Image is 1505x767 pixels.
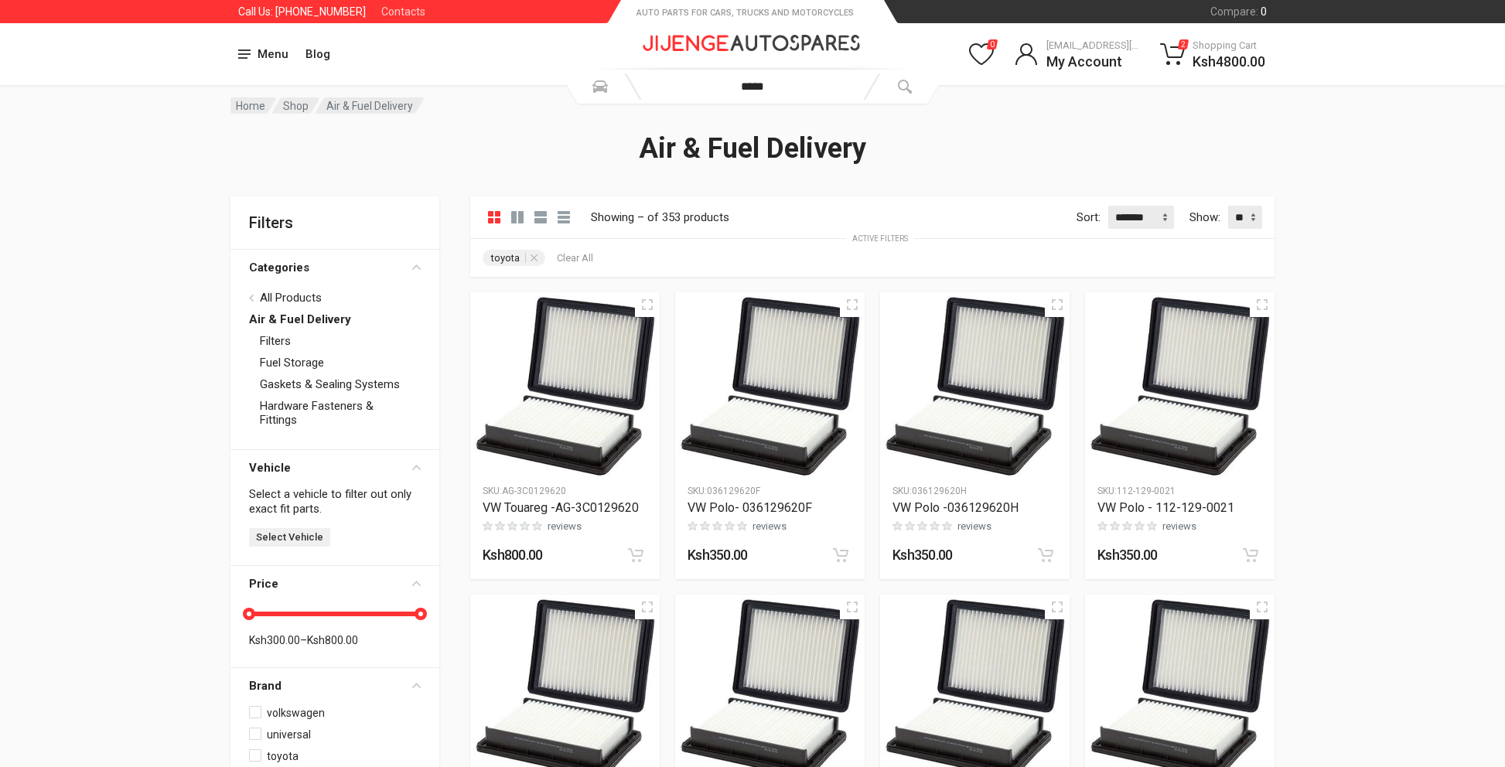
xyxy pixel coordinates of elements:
span: SKU : [892,486,912,496]
span: My Account [1046,51,1139,72]
button: Quick view [635,595,660,619]
button: Add to cart [1237,541,1264,569]
div: Showing – of 353 products [591,209,729,227]
span: Compare : [1210,6,1258,17]
span: Menu [258,47,288,61]
button: Add to cart [827,541,855,569]
span: Ksh 300.00 [249,634,300,646]
span: toyota [267,749,421,763]
div: breadcrumb [230,85,1275,164]
a: VW Touareg -AG-3C0129620 [483,500,639,515]
span: universal [267,728,421,741]
a: Blog [297,42,339,67]
div: 112-129-0021 [1085,482,1275,500]
div: 036129620F [675,482,865,500]
h1: Air & Fuel Delivery [639,104,866,196]
button: Quick view [635,292,660,317]
span: 0 [988,39,997,49]
span: Ksh 4800.00 [1193,51,1265,72]
button: toyota [483,250,545,266]
button: Add to cart [622,541,650,569]
span: Air & Fuel Delivery [315,97,425,114]
button: Select Vehicle [249,528,330,547]
h4: Filters [249,213,421,232]
span: [EMAIL_ADDRESS][DOMAIN_NAME] [1046,36,1139,53]
span: SKU : [483,486,502,496]
a: Filters [260,334,421,348]
button: Menu [230,42,297,67]
button: Quick view [840,595,865,619]
button: Quick view [840,292,865,317]
button: Categories [241,256,428,279]
div: Ksh 350.00 [1097,548,1158,562]
span: 0 [1261,6,1267,17]
a: Contacts [381,6,425,17]
button: Quick view [1250,595,1275,619]
span: SKU : [1097,486,1117,496]
div: reviews [548,521,582,531]
div: – [249,631,358,649]
div: 036129620H [880,482,1070,500]
a: Home [230,97,277,114]
button: Price [241,572,428,595]
a: VW Polo - 112-129-0021 [1097,500,1234,515]
span: Shopping Cart [1193,36,1265,53]
a: VW Polo -036129620H [892,500,1019,515]
button: Quick view [1045,595,1070,619]
button: Quick view [1045,292,1070,317]
a: 0 [961,33,1002,75]
div: AG-3C0129620 [470,482,660,500]
span: SKU : [688,486,707,496]
a: Fuel Storage [260,356,421,370]
div: reviews [752,521,787,531]
button: Vehicle [241,456,428,479]
div: Ksh 350.00 [688,548,748,562]
a: All Products [260,291,421,305]
a: [EMAIL_ADDRESS][DOMAIN_NAME]My Account [1005,33,1148,75]
a: Gaskets & Sealing Systems [260,377,421,391]
a: VW Polo- 036129620F [688,500,812,515]
div: reviews [1162,521,1196,531]
button: Add to cart [1032,541,1060,569]
a: 2Shopping CartKsh4800.00 [1152,33,1275,75]
div: reviews [957,521,991,531]
button: Clear All [548,250,602,266]
div: Ksh 350.00 [892,548,953,562]
a: Air & Fuel Delivery [249,312,421,326]
span: volkswagen [267,706,421,720]
span: Ksh 800.00 [307,634,358,646]
a: Hardware Fasteners & Fittings [260,399,421,427]
button: Quick view [1250,292,1275,317]
label: Sort : [1077,209,1101,227]
a: Shop [271,97,320,114]
label: Show : [1189,209,1220,227]
div: Select a vehicle to filter out only exact fit parts. [249,487,421,516]
div: Ksh 800.00 [483,548,543,562]
span: 2 [1179,39,1188,49]
button: Brand [241,674,428,697]
div: Active Filters [846,235,914,243]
